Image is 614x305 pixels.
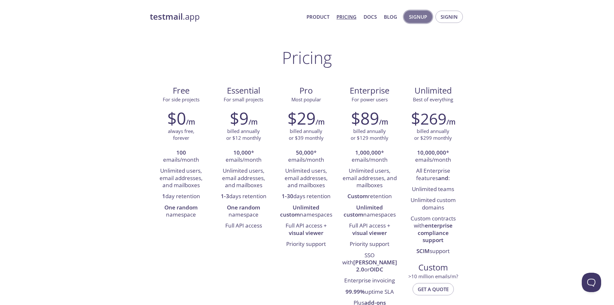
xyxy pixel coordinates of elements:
[364,13,377,21] a: Docs
[352,229,387,237] strong: visual viewer
[355,149,381,156] strong: 1,000,000
[438,174,448,182] strong: and
[162,192,165,200] strong: 1
[280,85,332,96] span: Pro
[226,128,261,142] p: billed annually or $12 monthly
[280,204,320,218] strong: Unlimited custom
[280,202,333,221] li: namespaces
[221,192,229,200] strong: 1-3
[155,85,207,96] span: Free
[336,13,356,21] a: Pricing
[407,195,460,213] li: Unlimited custom domains
[346,288,365,295] strong: 99.99%
[352,96,388,103] span: For power users
[342,239,397,250] li: Priority support
[353,259,397,273] strong: [PERSON_NAME] 2.0
[316,117,325,127] h6: /m
[343,85,397,96] span: Enterprise
[167,108,186,128] h2: $0
[407,166,460,184] li: All Enterprise features :
[411,108,446,128] h2: $
[347,192,368,200] strong: Custom
[441,13,458,21] span: Signin
[163,96,200,103] span: For side projects
[351,108,379,128] h2: $89
[342,276,397,287] li: Enterprise invoicing
[155,202,208,221] li: namespace
[414,128,452,142] p: billed annually or $299 monthly
[408,273,458,280] span: > 10 million emails/m?
[342,220,397,239] li: Full API access +
[291,96,321,103] span: Most popular
[344,204,383,218] strong: Unlimited custom
[155,147,208,166] li: emails/month
[342,250,397,276] li: SSO with or
[150,11,301,22] a: testmail.app
[342,191,397,202] li: retention
[289,229,323,237] strong: visual viewer
[416,247,430,255] strong: SCIM
[446,117,455,127] h6: /m
[155,166,208,191] li: Unlimited users, email addresses, and mailboxes
[217,202,270,221] li: namespace
[404,11,432,23] button: Signup
[186,117,195,127] h6: /m
[417,149,446,156] strong: 10,000,000
[407,147,460,166] li: * emails/month
[435,11,463,23] button: Signin
[280,147,333,166] li: * emails/month
[249,117,258,127] h6: /m
[413,96,453,103] span: Best of everything
[280,239,333,250] li: Priority support
[342,147,397,166] li: * emails/month
[217,147,270,166] li: * emails/month
[218,85,270,96] span: Essential
[384,13,397,21] a: Blog
[296,149,314,156] strong: 50,000
[168,128,194,142] p: always free, forever
[280,191,333,202] li: days retention
[217,220,270,231] li: Full API access
[342,202,397,221] li: namespaces
[289,128,324,142] p: billed annually or $39 monthly
[379,117,388,127] h6: /m
[414,85,452,96] span: Unlimited
[420,108,446,129] span: 269
[176,149,186,156] strong: 100
[407,184,460,195] li: Unlimited teams
[282,192,293,200] strong: 1-30
[413,283,454,295] button: Get a quote
[280,166,333,191] li: Unlimited users, email addresses, and mailboxes
[280,220,333,239] li: Full API access +
[418,222,453,244] strong: enterprise compliance support
[407,213,460,246] li: Custom contracts with
[307,13,329,21] a: Product
[409,13,427,21] span: Signup
[342,166,397,191] li: Unlimited users, email addresses, and mailboxes
[217,191,270,202] li: days retention
[155,191,208,202] li: day retention
[342,287,397,298] li: uptime SLA
[150,11,183,22] strong: testmail
[224,96,263,103] span: For small projects
[407,262,459,273] span: Custom
[288,108,316,128] h2: $29
[164,204,198,211] strong: One random
[407,246,460,257] li: support
[418,285,449,293] span: Get a quote
[230,108,249,128] h2: $9
[582,273,601,292] iframe: Help Scout Beacon - Open
[370,266,383,273] strong: OIDC
[351,128,388,142] p: billed annually or $129 monthly
[233,149,251,156] strong: 10,000
[227,204,260,211] strong: One random
[282,48,332,67] h1: Pricing
[217,166,270,191] li: Unlimited users, email addresses, and mailboxes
